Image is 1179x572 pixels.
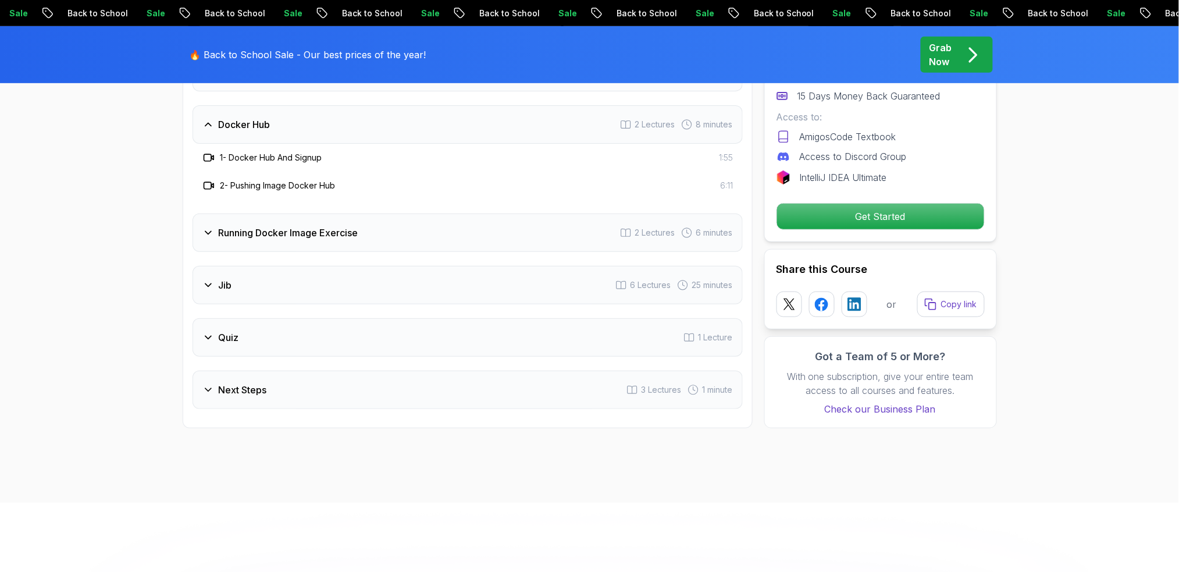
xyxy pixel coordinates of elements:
[745,8,824,19] p: Back to School
[190,48,426,62] p: 🔥 Back to School Sale - Our best prices of the year!
[929,41,952,69] p: Grab Now
[824,8,861,19] p: Sale
[412,8,449,19] p: Sale
[776,349,985,365] h3: Got a Team of 5 or More?
[219,278,232,292] h3: Jib
[800,130,896,144] p: AmigosCode Textbook
[275,8,312,19] p: Sale
[220,152,322,164] h3: 1 - Docker Hub And Signup
[941,299,977,310] p: Copy link
[887,297,897,311] p: or
[776,203,985,230] button: Get Started
[219,383,267,397] h3: Next Steps
[696,119,733,130] span: 8 minutes
[686,8,724,19] p: Sale
[797,89,941,103] p: 15 Days Money Back Guaranteed
[631,279,671,291] span: 6 Lectures
[219,226,358,240] h3: Running Docker Image Exercise
[696,227,733,239] span: 6 minutes
[703,384,733,396] span: 1 minute
[635,227,675,239] span: 2 Lectures
[193,371,743,409] button: Next Steps3 Lectures 1 minute
[800,170,887,184] p: IntelliJ IDEA Ultimate
[193,105,743,144] button: Docker Hub2 Lectures 8 minutes
[917,292,985,317] button: Copy link
[607,8,686,19] p: Back to School
[635,119,675,130] span: 2 Lectures
[193,318,743,357] button: Quiz1 Lecture
[195,8,275,19] p: Back to School
[470,8,549,19] p: Back to School
[1019,8,1098,19] p: Back to School
[719,152,733,164] span: 1:55
[193,266,743,304] button: Jib6 Lectures 25 minutes
[137,8,174,19] p: Sale
[776,402,985,416] a: Check our Business Plan
[219,118,270,132] h3: Docker Hub
[220,180,336,191] h3: 2 - Pushing Image Docker Hub
[549,8,586,19] p: Sale
[193,214,743,252] button: Running Docker Image Exercise2 Lectures 6 minutes
[882,8,961,19] p: Back to School
[642,384,682,396] span: 3 Lectures
[699,332,733,343] span: 1 Lecture
[776,370,985,397] p: With one subscription, give your entire team access to all courses and features.
[777,204,984,229] p: Get Started
[776,261,985,278] h2: Share this Course
[58,8,137,19] p: Back to School
[219,331,239,344] h3: Quiz
[776,170,790,184] img: jetbrains logo
[800,150,907,164] p: Access to Discord Group
[333,8,412,19] p: Back to School
[961,8,998,19] p: Sale
[721,180,733,191] span: 6:11
[776,110,985,124] p: Access to:
[692,279,733,291] span: 25 minutes
[1098,8,1135,19] p: Sale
